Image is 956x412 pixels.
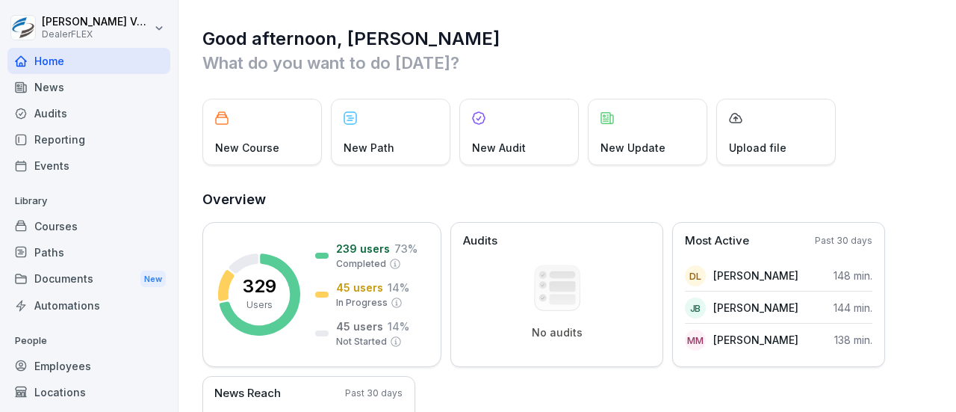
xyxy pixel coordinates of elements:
[336,319,383,334] p: 45 users
[532,326,583,339] p: No audits
[600,140,665,156] p: New Update
[7,153,170,179] a: Events
[215,140,279,156] p: New Course
[685,298,706,319] div: JB
[7,74,170,100] a: News
[713,300,798,316] p: [PERSON_NAME]
[336,296,388,310] p: In Progress
[336,280,383,295] p: 45 users
[7,379,170,405] a: Locations
[463,233,497,250] p: Audits
[7,329,170,353] p: People
[388,280,409,295] p: 14 %
[7,126,170,153] a: Reporting
[202,27,934,51] h1: Good afternoon, [PERSON_NAME]
[42,29,151,40] p: DealerFLEX
[834,300,872,316] p: 144 min.
[202,51,934,75] p: What do you want to do [DATE]?
[713,268,798,283] p: [PERSON_NAME]
[388,319,409,334] p: 14 %
[345,387,403,400] p: Past 30 days
[7,100,170,126] a: Audits
[685,330,706,351] div: MM
[202,189,934,210] h2: Overview
[336,257,386,271] p: Completed
[7,265,170,293] div: Documents
[834,332,872,348] p: 138 min.
[7,292,170,319] a: Automations
[214,385,281,402] p: News Reach
[834,268,872,283] p: 148 min.
[685,265,706,286] div: DL
[685,233,749,250] p: Most Active
[344,140,394,156] p: New Path
[7,213,170,239] a: Courses
[7,48,170,74] a: Home
[7,265,170,293] a: DocumentsNew
[336,241,390,256] p: 239 users
[243,277,276,295] p: 329
[246,298,273,312] p: Users
[713,332,798,348] p: [PERSON_NAME]
[815,234,872,247] p: Past 30 days
[42,16,151,28] p: [PERSON_NAME] Varoutsos
[7,353,170,379] a: Employees
[336,335,387,348] p: Not Started
[394,241,418,256] p: 73 %
[7,189,170,213] p: Library
[140,271,166,288] div: New
[729,140,786,156] p: Upload file
[472,140,526,156] p: New Audit
[7,239,170,265] a: Paths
